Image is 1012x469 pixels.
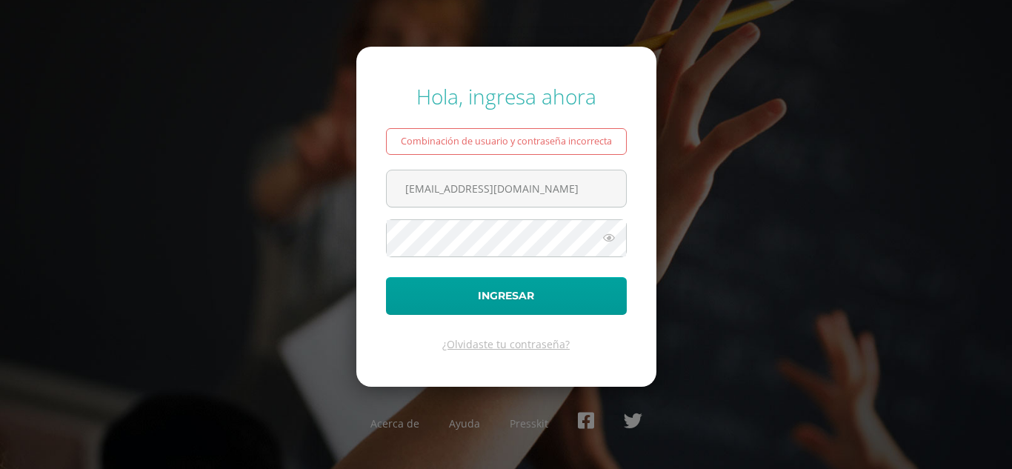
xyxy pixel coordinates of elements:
a: Acerca de [370,416,419,430]
a: ¿Olvidaste tu contraseña? [442,337,570,351]
button: Ingresar [386,277,627,315]
div: Hola, ingresa ahora [386,82,627,110]
div: Combinación de usuario y contraseña incorrecta [386,128,627,155]
a: Presskit [510,416,548,430]
a: Ayuda [449,416,480,430]
input: Correo electrónico o usuario [387,170,626,207]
